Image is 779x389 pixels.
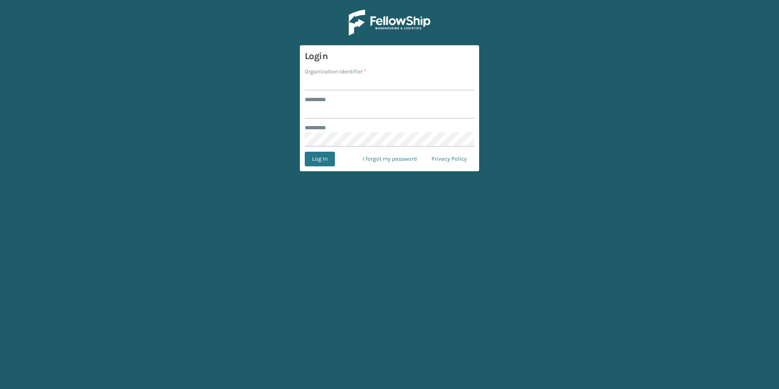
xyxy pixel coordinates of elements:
h3: Login [305,50,474,62]
a: Privacy Policy [424,152,474,166]
button: Log In [305,152,335,166]
label: Organization Identifier [305,67,366,76]
a: I forgot my password [355,152,424,166]
img: Logo [349,10,430,35]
